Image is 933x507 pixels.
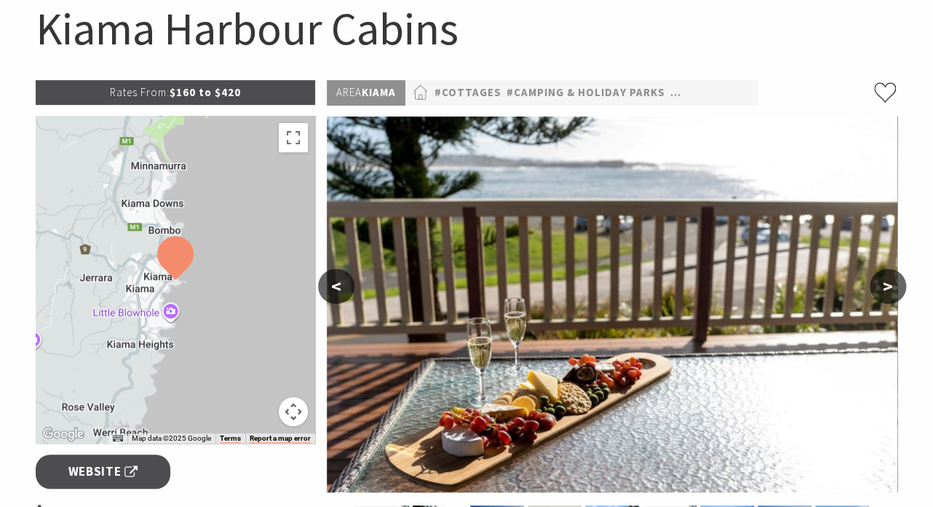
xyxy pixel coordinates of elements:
[279,123,308,152] button: Toggle fullscreen view
[220,434,241,443] a: Terms
[132,434,211,442] span: Map data ©2025 Google
[318,269,354,304] button: <
[113,433,123,444] button: Keyboard shortcuts
[434,84,501,102] a: #Cottages
[670,84,771,102] a: #Self Contained
[250,434,311,443] a: Report a map error
[36,455,170,489] a: Website
[279,397,308,426] button: Map camera controls
[327,80,405,106] p: Kiama
[39,425,87,444] a: Open this area in Google Maps (opens a new window)
[68,462,138,482] span: Website
[336,85,362,99] span: Area
[39,425,87,444] img: Google
[870,269,906,304] button: >
[327,117,897,492] img: Deck ocean view
[36,80,315,105] p: $160 to $420
[110,85,170,99] span: Rates From:
[507,84,665,102] a: #Camping & Holiday Parks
